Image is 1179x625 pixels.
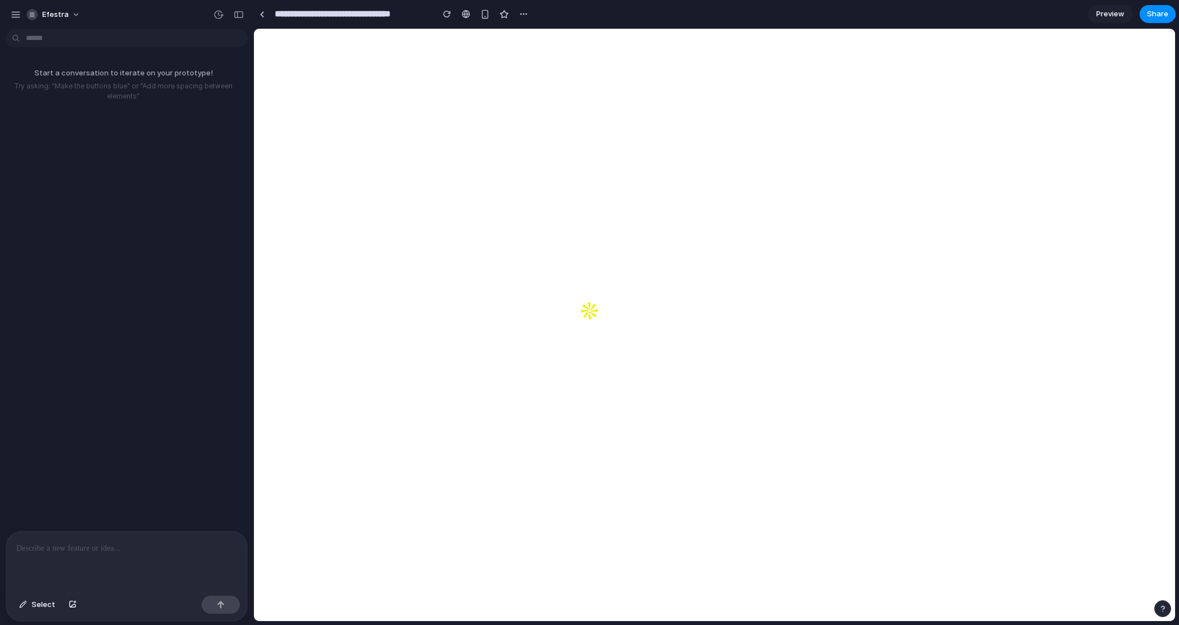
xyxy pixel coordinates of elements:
[5,81,242,101] p: Try asking: "Make the buttons blue" or "Add more spacing between elements"
[32,599,55,610] span: Select
[1147,8,1168,20] span: Share
[1096,8,1124,20] span: Preview
[1140,5,1176,23] button: Share
[1088,5,1133,23] a: Preview
[22,6,86,24] button: Efestra
[5,68,242,79] p: Start a conversation to iterate on your prototype!
[14,596,61,614] button: Select
[42,9,69,20] span: Efestra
